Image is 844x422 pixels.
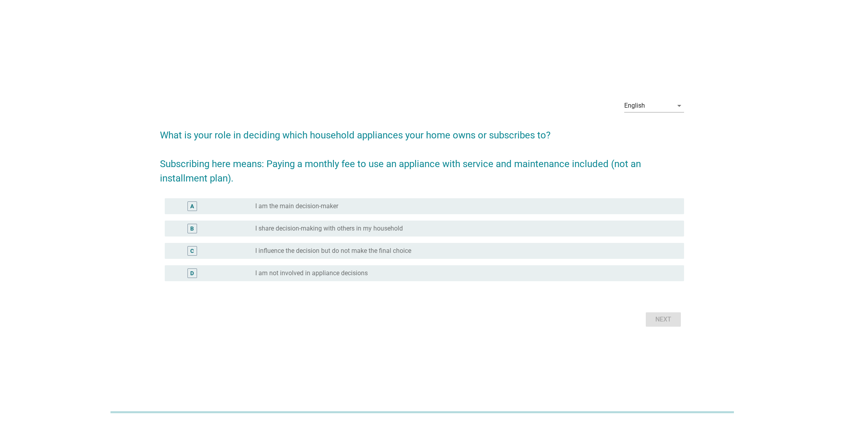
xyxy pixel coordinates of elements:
[255,269,368,277] label: I am not involved in appliance decisions
[190,247,194,255] div: C
[255,202,338,210] label: I am the main decision-maker
[255,225,403,233] label: I share decision-making with others in my household
[674,101,684,110] i: arrow_drop_down
[160,120,684,185] h2: What is your role in deciding which household appliances your home owns or subscribes to? Subscri...
[255,247,411,255] label: I influence the decision but do not make the final choice
[190,269,194,278] div: D
[624,102,645,109] div: English
[190,202,194,211] div: A
[190,225,194,233] div: B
